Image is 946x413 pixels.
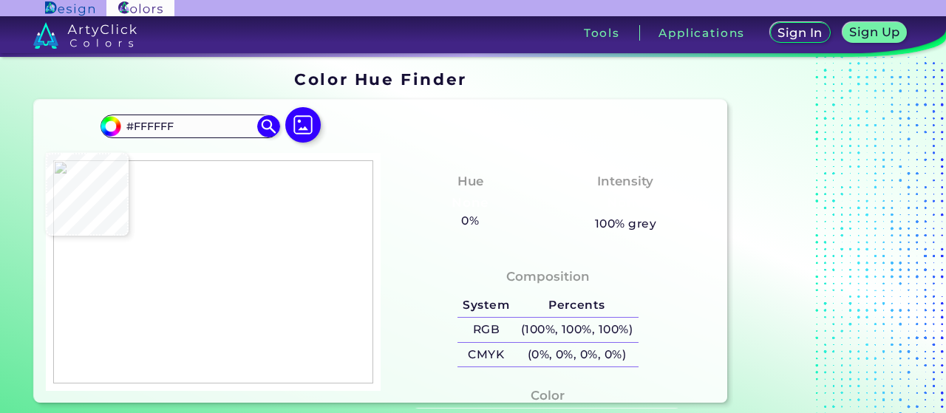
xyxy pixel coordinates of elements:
h3: None [601,194,650,212]
h5: Percents [515,293,639,317]
h4: Hue [457,171,483,192]
h3: Applications [659,27,745,38]
img: icon search [257,115,279,137]
h5: Sign Up [851,27,897,38]
h5: RGB [457,318,515,342]
h5: System [457,293,515,317]
img: logo_artyclick_colors_white.svg [33,22,137,49]
h4: Intensity [597,171,653,192]
h5: (0%, 0%, 0%, 0%) [515,343,639,367]
iframe: Advertisement [733,65,918,409]
a: Sign In [773,24,828,42]
input: type color.. [121,116,259,136]
h5: (100%, 100%, 100%) [515,318,639,342]
img: icon picture [285,107,321,143]
img: da29512e-3c3f-4d03-afd5-27748a357509 [53,160,373,383]
h5: 0% [455,211,484,231]
h5: Sign In [780,27,820,38]
h4: Composition [506,266,590,287]
h1: Color Hue Finder [294,68,466,90]
h3: Tools [584,27,620,38]
h4: Color [531,385,565,406]
h5: 100% grey [595,214,656,233]
a: Sign Up [845,24,904,42]
img: ArtyClick Design logo [45,1,95,16]
h3: None [446,194,495,212]
h5: CMYK [457,343,515,367]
